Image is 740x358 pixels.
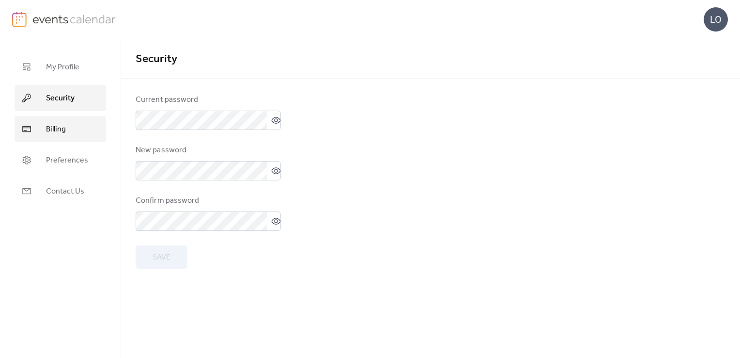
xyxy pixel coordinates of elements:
[136,145,279,156] div: New password
[46,93,75,104] span: Security
[46,124,66,135] span: Billing
[136,94,279,106] div: Current password
[15,116,106,142] a: Billing
[46,186,84,197] span: Contact Us
[136,49,177,70] span: Security
[15,85,106,111] a: Security
[15,147,106,173] a: Preferences
[46,155,88,166] span: Preferences
[15,178,106,204] a: Contact Us
[46,62,79,73] span: My Profile
[32,12,116,26] img: logo-type
[704,7,728,32] div: LO
[136,195,279,207] div: Confirm password
[12,12,27,27] img: logo
[15,54,106,80] a: My Profile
